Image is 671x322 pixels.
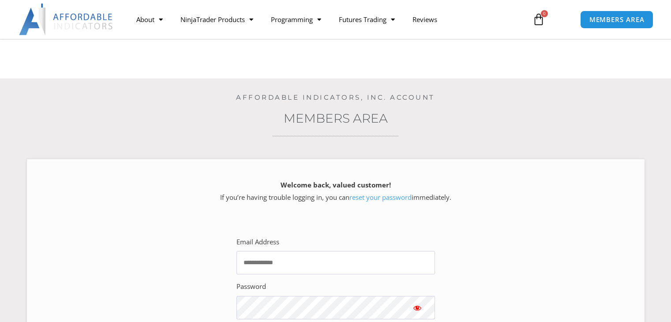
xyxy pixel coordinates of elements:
nav: Menu [127,9,524,30]
a: reset your password [349,193,412,202]
img: LogoAI | Affordable Indicators – NinjaTrader [19,4,114,35]
span: 0 [541,10,548,17]
a: NinjaTrader Products [172,9,262,30]
a: Reviews [404,9,446,30]
strong: Welcome back, valued customer! [281,180,391,189]
p: If you’re having trouble logging in, you can immediately. [42,179,629,204]
a: MEMBERS AREA [580,11,654,29]
span: MEMBERS AREA [589,16,645,23]
a: 0 [519,7,558,32]
a: Programming [262,9,330,30]
a: Affordable Indicators, Inc. Account [236,93,435,101]
button: Show password [400,296,435,319]
label: Password [236,281,266,293]
label: Email Address [236,236,279,248]
a: About [127,9,172,30]
a: Members Area [284,111,388,126]
a: Futures Trading [330,9,404,30]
